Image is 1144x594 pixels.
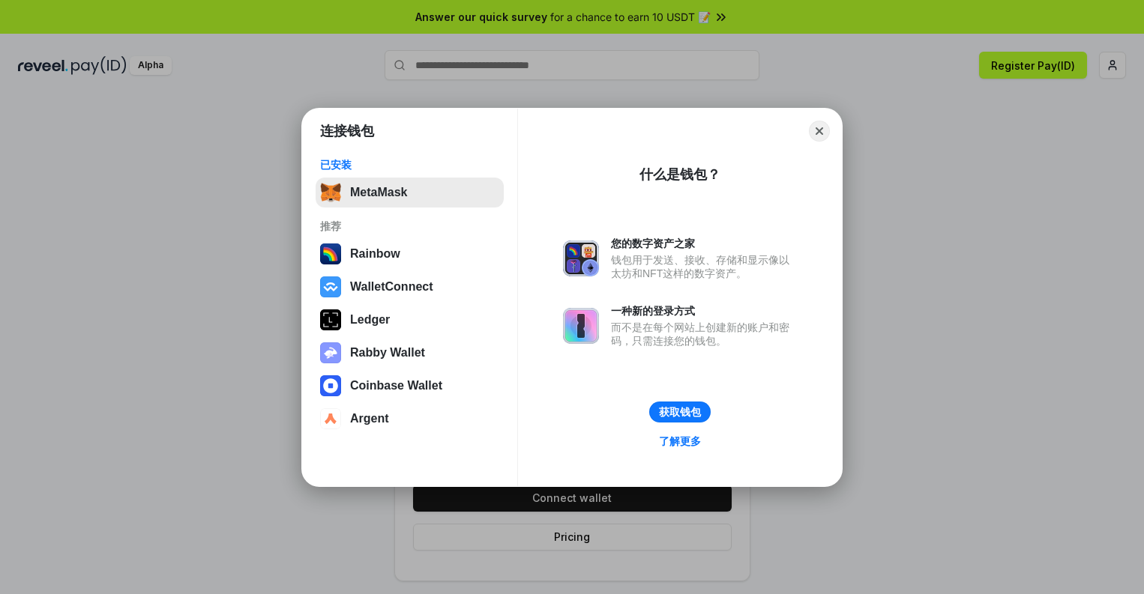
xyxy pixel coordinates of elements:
img: svg+xml,%3Csvg%20xmlns%3D%22http%3A%2F%2Fwww.w3.org%2F2000%2Fsvg%22%20fill%3D%22none%22%20viewBox... [563,240,599,276]
div: 钱包用于发送、接收、存储和显示像以太坊和NFT这样的数字资产。 [611,253,797,280]
button: 获取钱包 [649,401,711,422]
div: 推荐 [320,219,499,233]
div: Ledger [350,313,390,327]
button: Argent [316,404,504,434]
button: Close [809,121,830,142]
button: WalletConnect [316,272,504,302]
img: svg+xml,%3Csvg%20fill%3D%22none%22%20height%3D%2233%22%20viewBox%3D%220%200%2035%2033%22%20width%... [320,182,341,203]
div: Argent [350,412,389,425]
div: 一种新的登录方式 [611,304,797,318]
div: Rabby Wallet [350,346,425,360]
img: svg+xml,%3Csvg%20width%3D%22120%22%20height%3D%22120%22%20viewBox%3D%220%200%20120%20120%22%20fil... [320,243,341,264]
div: 已安装 [320,158,499,172]
button: Rabby Wallet [316,338,504,368]
img: svg+xml,%3Csvg%20xmlns%3D%22http%3A%2F%2Fwww.w3.org%2F2000%2Fsvg%22%20fill%3D%22none%22%20viewBox... [320,342,341,363]
img: svg+xml,%3Csvg%20width%3D%2228%22%20height%3D%2228%22%20viewBox%3D%220%200%2028%2028%22%20fill%3D... [320,408,341,429]
button: Coinbase Wallet [316,371,504,401]
button: Rainbow [316,239,504,269]
button: MetaMask [316,178,504,207]
div: 什么是钱包？ [639,166,720,184]
h1: 连接钱包 [320,122,374,140]
div: 了解更多 [659,434,701,448]
img: svg+xml,%3Csvg%20xmlns%3D%22http%3A%2F%2Fwww.w3.org%2F2000%2Fsvg%22%20fill%3D%22none%22%20viewBox... [563,308,599,344]
div: 而不是在每个网站上创建新的账户和密码，只需连接您的钱包。 [611,321,797,348]
img: svg+xml,%3Csvg%20width%3D%2228%22%20height%3D%2228%22%20viewBox%3D%220%200%2028%2028%22%20fill%3D... [320,375,341,396]
div: 获取钱包 [659,405,701,419]
a: 了解更多 [650,431,710,451]
div: 您的数字资产之家 [611,237,797,250]
div: MetaMask [350,186,407,199]
div: Rainbow [350,247,400,261]
img: svg+xml,%3Csvg%20xmlns%3D%22http%3A%2F%2Fwww.w3.org%2F2000%2Fsvg%22%20width%3D%2228%22%20height%3... [320,309,341,330]
button: Ledger [316,305,504,335]
div: Coinbase Wallet [350,379,442,393]
img: svg+xml,%3Csvg%20width%3D%2228%22%20height%3D%2228%22%20viewBox%3D%220%200%2028%2028%22%20fill%3D... [320,276,341,297]
div: WalletConnect [350,280,433,294]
